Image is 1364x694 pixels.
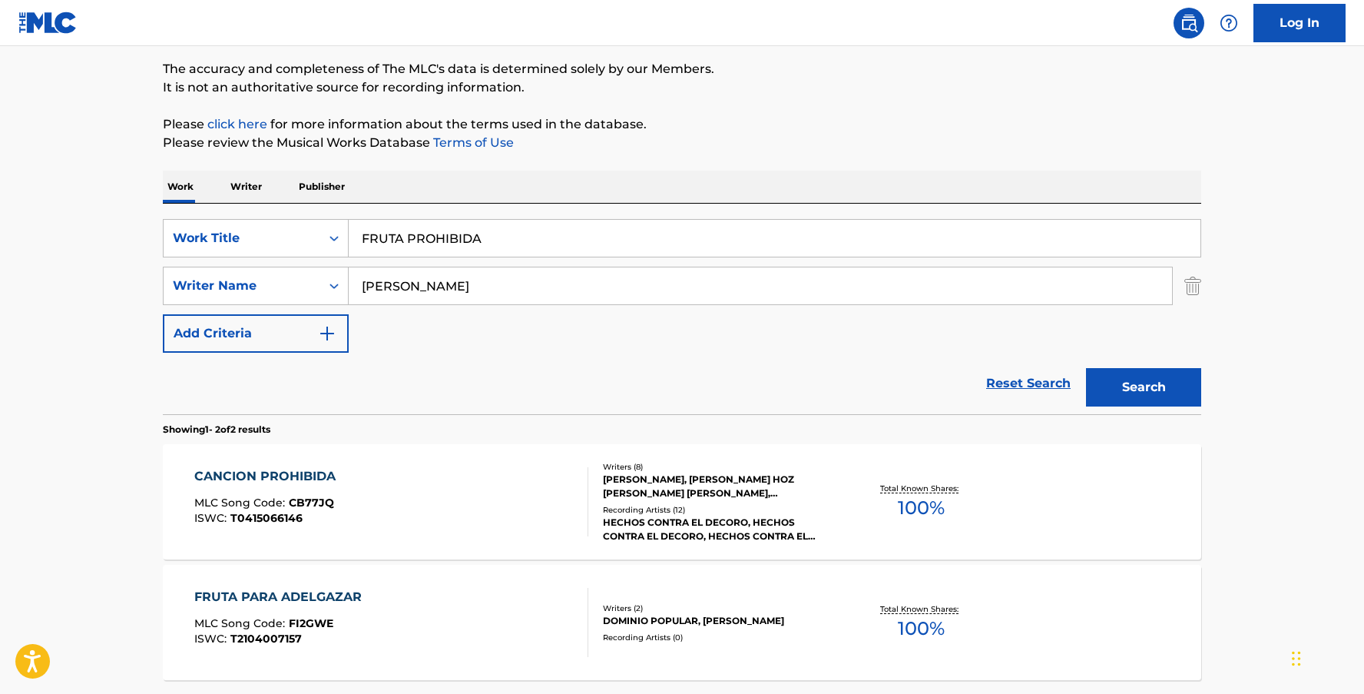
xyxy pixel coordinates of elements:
[230,632,302,646] span: T2104007157
[163,171,198,203] p: Work
[318,324,336,343] img: 9d2ae6d4665cec9f34b9.svg
[163,565,1201,680] a: FRUTA PARA ADELGAZARMLC Song Code:FI2GWEISWC:T2104007157Writers (2)DOMINIO POPULAR, [PERSON_NAME]...
[978,367,1078,400] a: Reset Search
[603,516,835,543] div: HECHOS CONTRA EL DECORO, HECHOS CONTRA EL DECORO, HECHOS CONTRA EL DECORO, HECHOS CONTRA EL DECOR...
[603,461,835,473] div: Writers ( 8 )
[163,423,270,437] p: Showing 1 - 2 of 2 results
[163,60,1201,78] p: The accuracy and completeness of The MLC's data is determined solely by our Members.
[289,616,333,630] span: FI2GWE
[1220,14,1238,32] img: help
[294,171,349,203] p: Publisher
[194,511,230,525] span: ISWC :
[1086,368,1201,407] button: Search
[1184,267,1201,305] img: Delete Criterion
[226,171,267,203] p: Writer
[207,117,267,131] a: click here
[163,78,1201,97] p: It is not an authoritative source for recording information.
[194,496,289,510] span: MLC Song Code :
[1292,636,1301,682] div: Drag
[289,496,334,510] span: CB77JQ
[163,134,1201,152] p: Please review the Musical Works Database
[194,467,343,486] div: CANCION PROHIBIDA
[603,473,835,500] div: [PERSON_NAME], [PERSON_NAME] HOZ [PERSON_NAME] [PERSON_NAME], [PERSON_NAME], [PERSON_NAME] [PERSO...
[230,511,303,525] span: T0415066146
[430,135,514,150] a: Terms of Use
[603,504,835,516] div: Recording Artists ( 12 )
[603,632,835,643] div: Recording Artists ( 0 )
[194,616,289,630] span: MLC Song Code :
[898,494,945,522] span: 100 %
[18,12,78,34] img: MLC Logo
[603,603,835,614] div: Writers ( 2 )
[173,229,311,247] div: Work Title
[880,603,962,615] p: Total Known Shares:
[1287,620,1364,694] iframe: Chat Widget
[163,444,1201,560] a: CANCION PROHIBIDAMLC Song Code:CB77JQISWC:T0415066146Writers (8)[PERSON_NAME], [PERSON_NAME] HOZ ...
[898,615,945,643] span: 100 %
[194,632,230,646] span: ISWC :
[1213,8,1244,38] div: Help
[163,219,1201,414] form: Search Form
[1253,4,1346,42] a: Log In
[173,277,311,295] div: Writer Name
[1174,8,1204,38] a: Public Search
[880,483,962,494] p: Total Known Shares:
[163,314,349,353] button: Add Criteria
[194,588,369,606] div: FRUTA PARA ADELGAZAR
[1180,14,1198,32] img: search
[163,115,1201,134] p: Please for more information about the terms used in the database.
[603,614,835,628] div: DOMINIO POPULAR, [PERSON_NAME]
